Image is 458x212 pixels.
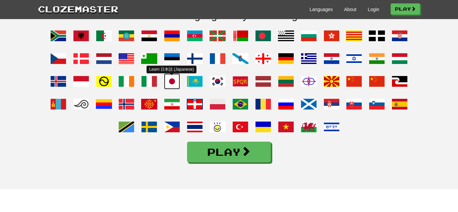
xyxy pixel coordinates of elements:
[147,66,196,73] div: Learn 日本語 (Japanese)
[368,6,379,13] a: Login
[38,3,118,15] a: Clozemaster
[344,6,356,13] a: About
[309,6,333,13] a: Languages
[391,3,420,15] a: Play
[187,142,271,162] a: Play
